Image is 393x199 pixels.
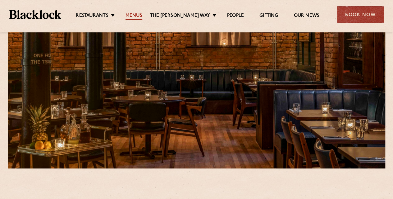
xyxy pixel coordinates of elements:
[337,6,384,23] div: Book Now
[126,13,142,20] a: Menus
[9,10,61,19] img: BL_Textured_Logo-footer-cropped.svg
[294,13,319,20] a: Our News
[150,13,210,20] a: The [PERSON_NAME] Way
[227,13,244,20] a: People
[76,13,108,20] a: Restaurants
[259,13,278,20] a: Gifting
